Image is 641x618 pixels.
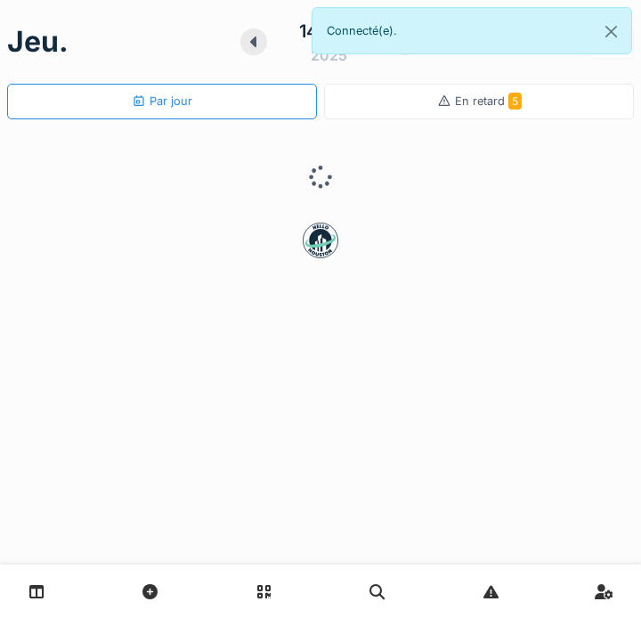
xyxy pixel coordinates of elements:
[508,93,522,110] span: 5
[591,8,631,55] button: Close
[455,94,522,108] span: En retard
[312,7,632,54] div: Connecté(e).
[299,18,360,45] div: 14 août
[7,25,69,59] h1: jeu.
[311,45,347,66] div: 2025
[303,223,338,258] img: badge-BVDL4wpA.svg
[132,93,192,110] div: Par jour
